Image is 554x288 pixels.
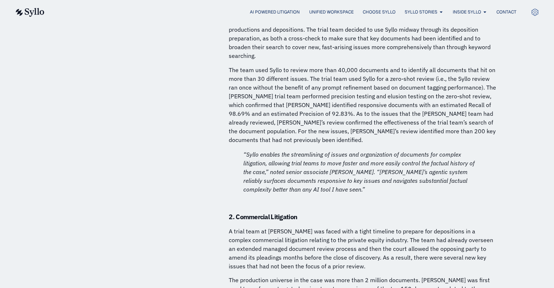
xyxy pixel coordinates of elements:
[229,66,498,144] p: The team used Syllo to review more than 40,000 documents and to identify all documents that hit o...
[59,9,516,16] div: Menu Toggle
[243,151,475,193] em: “Syllo enables the streamlining of issues and organization of documents for complex litigation, a...
[404,9,437,15] a: Syllo Stories
[229,8,498,60] p: A trial team at [PERSON_NAME] was engaged in a fast-paced litigation in advance of a preliminary ...
[229,227,498,271] p: A trial team at [PERSON_NAME] was faced with a tight timeline to prepare for depositions in a com...
[496,9,516,15] a: Contact
[309,9,353,15] a: Unified Workspace
[250,9,300,15] a: AI Powered Litigation
[452,9,481,15] a: Inside Syllo
[362,9,395,15] a: Choose Syllo
[59,9,516,16] nav: Menu
[15,8,44,17] img: syllo
[229,213,297,221] strong: 2. Commercial Litigation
